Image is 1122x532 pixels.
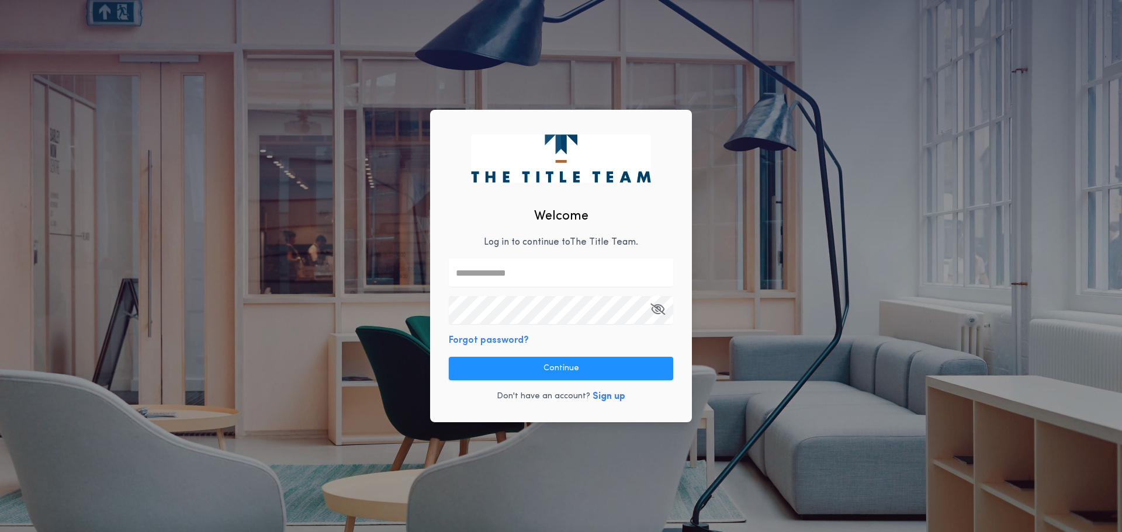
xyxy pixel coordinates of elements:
[593,390,625,404] button: Sign up
[449,357,673,380] button: Continue
[471,134,650,182] img: logo
[484,235,638,249] p: Log in to continue to The Title Team .
[497,391,590,402] p: Don't have an account?
[534,207,588,226] h2: Welcome
[449,333,529,347] button: Forgot password?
